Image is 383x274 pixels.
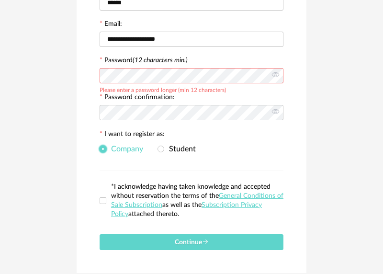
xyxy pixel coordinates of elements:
[100,234,283,250] button: Continue
[104,57,188,64] label: Password
[100,85,226,93] div: Please enter a password longer (min 12 characters)
[164,145,196,153] span: Student
[111,202,262,217] a: Subscription Privacy Policy
[106,145,143,153] span: Company
[100,21,122,29] label: Email:
[111,183,283,217] span: *I acknowledge having taken knowledge and accepted without reservation the terms of the as well a...
[133,57,188,64] i: (12 characters min.)
[100,131,165,139] label: I want to register as:
[100,94,175,103] label: Password confirmation:
[111,193,283,208] a: General Conditions of Sale Subscription
[175,239,209,246] span: Continue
